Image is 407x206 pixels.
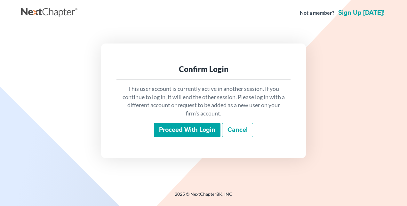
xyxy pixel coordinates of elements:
a: Cancel [222,123,253,138]
strong: Not a member? [300,9,334,17]
div: Confirm Login [122,64,285,74]
input: Proceed with login [154,123,220,138]
a: Sign up [DATE]! [337,10,386,16]
div: 2025 © NextChapterBK, INC [21,191,386,202]
p: This user account is currently active in another session. If you continue to log in, it will end ... [122,85,285,118]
